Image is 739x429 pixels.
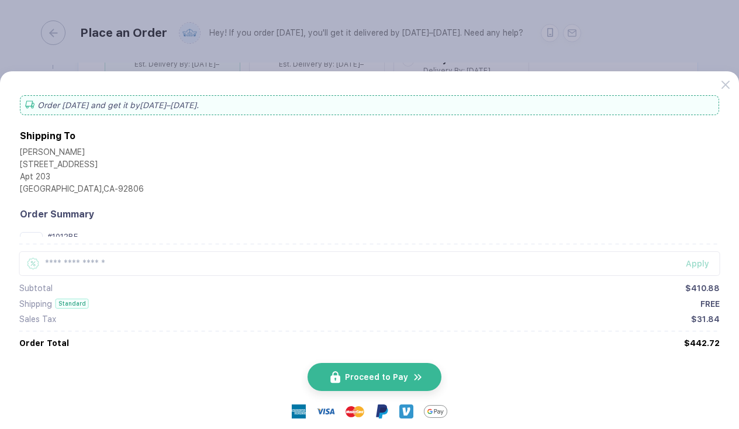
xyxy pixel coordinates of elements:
div: Sales Tax [19,314,56,324]
div: Apt 203 [20,172,144,184]
div: Shipping [19,299,52,309]
div: [GEOGRAPHIC_DATA] , CA - 92806 [20,184,144,196]
img: express [292,404,306,418]
img: GPay [424,400,447,423]
img: icon [330,371,340,383]
div: [PERSON_NAME] [20,147,144,160]
img: Venmo [399,404,413,418]
button: iconProceed to Payicon [308,363,441,391]
div: $442.72 [684,338,720,348]
div: $410.88 [685,283,720,293]
div: [STREET_ADDRESS] [20,160,144,172]
div: Order Summary [20,209,719,220]
button: Apply [671,251,720,276]
span: Proceed to Pay [345,372,408,382]
div: Standard [56,299,89,309]
div: #1012BE [47,232,719,241]
img: visa [316,402,335,421]
img: icon [413,372,423,383]
div: Order [DATE] and get it by [DATE]–[DATE] . [20,95,719,115]
div: Order Total [19,338,69,348]
div: Apply [686,259,720,268]
img: master-card [346,402,364,421]
img: Paypal [375,404,389,418]
div: FREE [700,299,720,309]
div: $31.84 [691,314,720,324]
div: Shipping To [20,130,75,141]
img: 1759964159533bvnuj_nt_front.png [23,235,40,252]
div: Subtotal [19,283,53,293]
